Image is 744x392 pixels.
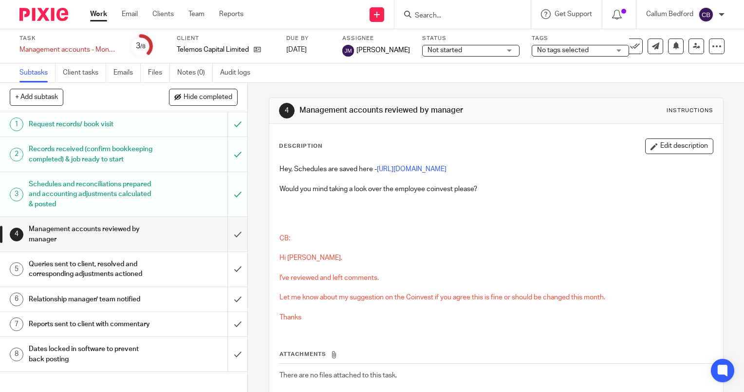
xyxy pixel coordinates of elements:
a: Notes (0) [177,63,213,82]
span: CB: [279,235,290,242]
a: Client tasks [63,63,106,82]
img: Pixie [19,8,68,21]
a: Emails [113,63,141,82]
div: 4 [279,103,295,118]
a: [URL][DOMAIN_NAME] [377,166,446,173]
span: Get Support [555,11,592,18]
h1: Schedules and reconciliations prepared and accounting adjustments calculated & posted [29,177,155,212]
img: svg%3E [698,7,714,22]
button: Edit description [645,138,713,154]
span: No tags selected [537,47,589,54]
a: Reports [219,9,243,19]
span: Attachments [279,352,326,357]
span: Hide completed [184,94,232,101]
div: Instructions [667,107,713,115]
a: Subtasks [19,63,56,82]
a: Clients [152,9,174,19]
img: svg%3E [342,45,354,57]
h1: Dates locked in software to prevent back posting [29,342,155,367]
label: Client [177,35,274,42]
a: Files [148,63,170,82]
span: There are no files attached to this task. [279,372,397,379]
h1: Queries sent to client, resolved and corresponding adjustments actioned [29,257,155,282]
label: Status [422,35,520,42]
button: Hide completed [169,89,238,105]
div: 6 [10,293,23,306]
span: I've reviewed and left comments. [279,274,379,281]
a: Audit logs [220,63,258,82]
label: Task [19,35,117,42]
button: + Add subtask [10,89,63,105]
span: Not started [428,47,462,54]
span: [PERSON_NAME] [356,45,410,55]
label: Assignee [342,35,410,42]
span: Let me know about my suggestion on the Coinvest if you agree this is fine or should be changed th... [279,294,605,301]
div: 7 [10,317,23,331]
p: Would you mind taking a look over the employee coinvest please? [279,184,713,194]
div: 8 [10,348,23,361]
a: Work [90,9,107,19]
div: Management accounts - Monthly [19,45,117,55]
h1: Relationship manager/ team notified [29,292,155,307]
p: Description [279,142,322,150]
div: 4 [10,228,23,241]
label: Tags [532,35,629,42]
div: 3 [136,40,146,52]
span: Thanks [279,314,301,321]
a: Team [188,9,205,19]
div: 5 [10,262,23,276]
div: 2 [10,148,23,161]
h1: Management accounts reviewed by manager [299,105,517,116]
p: Telemos Capital Limited [177,45,249,55]
span: Hi [PERSON_NAME], [279,255,342,261]
h1: Reports sent to client with commentary [29,317,155,332]
div: 1 [10,118,23,131]
p: Callum Bedford [646,9,693,19]
span: [DATE] [286,46,307,53]
h1: Management accounts reviewed by manager [29,222,155,247]
h1: Request records/ book visit [29,117,155,132]
label: Due by [286,35,330,42]
div: 3 [10,188,23,201]
small: /8 [140,44,146,49]
input: Search [414,12,502,20]
a: Email [122,9,138,19]
h1: Records received (confirm bookkeeping completed) & job ready to start [29,142,155,167]
p: Hey, Schedules are saved here - [279,164,713,174]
